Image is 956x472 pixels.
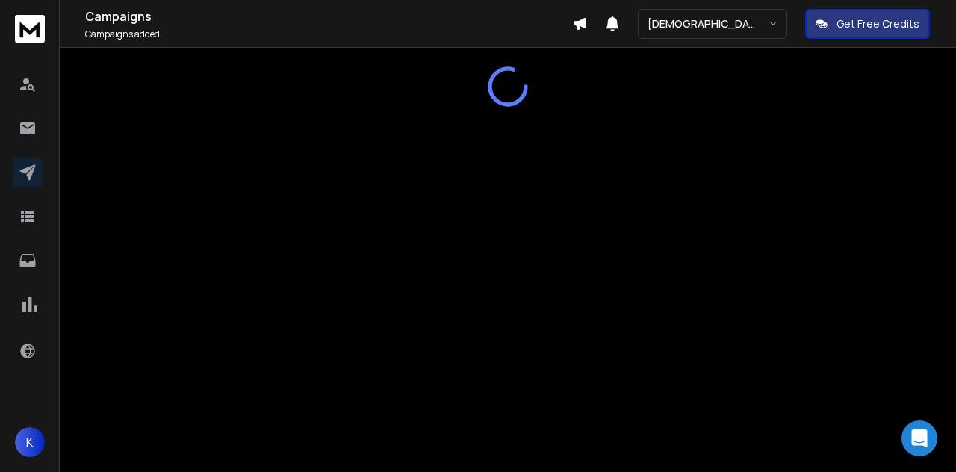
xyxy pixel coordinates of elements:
p: Get Free Credits [836,16,919,31]
button: Get Free Credits [805,9,930,39]
img: logo [15,15,45,43]
div: Open Intercom Messenger [901,420,937,456]
p: Campaigns added [85,28,572,40]
p: [DEMOGRAPHIC_DATA] <> Harsh SSA [648,16,769,31]
button: K [15,427,45,457]
h1: Campaigns [85,7,572,25]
